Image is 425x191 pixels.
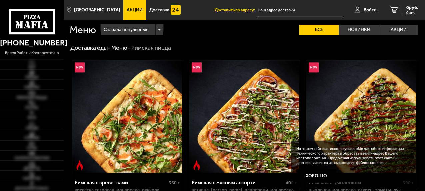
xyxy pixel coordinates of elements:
div: Римская пицца [131,44,171,52]
span: Доставить по адресу: [215,8,258,12]
span: 0 шт. [406,11,418,15]
img: Новинка [75,62,85,72]
span: Акции [127,8,143,12]
span: 400 г [286,180,297,186]
a: НовинкаОстрое блюдоРимская с мясным ассорти [189,60,299,173]
label: Акции [379,25,419,35]
span: [GEOGRAPHIC_DATA] [74,8,120,12]
a: НовинкаОстрое блюдоРимская с креветками [72,60,182,173]
img: Новинка [192,62,202,72]
h1: Меню [70,25,96,35]
img: Новинка [309,62,319,72]
span: Сначала популярные [104,23,148,36]
div: Римская с креветками [75,179,167,186]
div: Римская с мясным ассорти [192,179,284,186]
a: НовинкаРимская с цыплёнком [306,60,416,173]
label: Новинки [339,25,379,35]
img: Римская с цыплёнком [306,60,416,173]
input: Ваш адрес доставки [258,4,343,16]
img: 15daf4d41897b9f0e9f617042186c801.svg [171,5,181,15]
button: Хорошо [296,169,336,183]
span: 360 г [169,180,180,186]
a: Меню- [111,44,130,51]
p: На нашем сайте мы используем cookie для сбора информации технического характера и обрабатываем IP... [296,147,409,165]
img: Римская с креветками [72,60,182,173]
span: Войти [364,8,377,12]
img: Острое блюдо [75,160,85,170]
span: Доставка [149,8,169,12]
a: Доставка еды- [70,44,110,51]
img: Острое блюдо [192,160,202,170]
img: Римская с мясным ассорти [189,60,299,173]
label: Все [299,25,339,35]
span: 0 руб. [406,5,418,10]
